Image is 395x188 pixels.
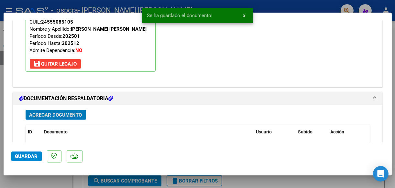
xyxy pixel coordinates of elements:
[62,40,80,46] strong: 202512
[298,129,313,134] span: Subido
[331,129,345,134] span: Acción
[26,110,86,120] button: Agregar Documento
[28,129,32,134] span: ID
[71,26,147,32] strong: [PERSON_NAME] [PERSON_NAME]
[29,112,82,118] span: Agregar Documento
[44,129,68,134] span: Documento
[13,92,382,105] mat-expansion-panel-header: DOCUMENTACIÓN RESPALDATORIA
[30,19,147,53] span: CUIL: Nombre y Apellido: Período Desde: Período Hasta: Admite Dependencia:
[256,129,272,134] span: Usuario
[243,13,246,18] span: x
[34,61,77,67] span: Quitar Legajo
[254,125,296,139] datatable-header-cell: Usuario
[19,95,113,102] h1: DOCUMENTACIÓN RESPALDATORIA
[11,151,42,161] button: Guardar
[30,59,81,69] button: Quitar Legajo
[63,33,80,39] strong: 202501
[328,125,360,139] datatable-header-cell: Acción
[26,125,42,139] datatable-header-cell: ID
[42,125,254,139] datatable-header-cell: Documento
[296,125,328,139] datatable-header-cell: Subido
[15,153,38,159] span: Guardar
[34,60,41,68] mat-icon: save
[76,47,82,53] strong: NO
[41,18,73,26] div: 24555085105
[373,166,389,182] div: Open Intercom Messenger
[147,12,213,19] span: Se ha guardado el documento!
[238,10,251,21] button: x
